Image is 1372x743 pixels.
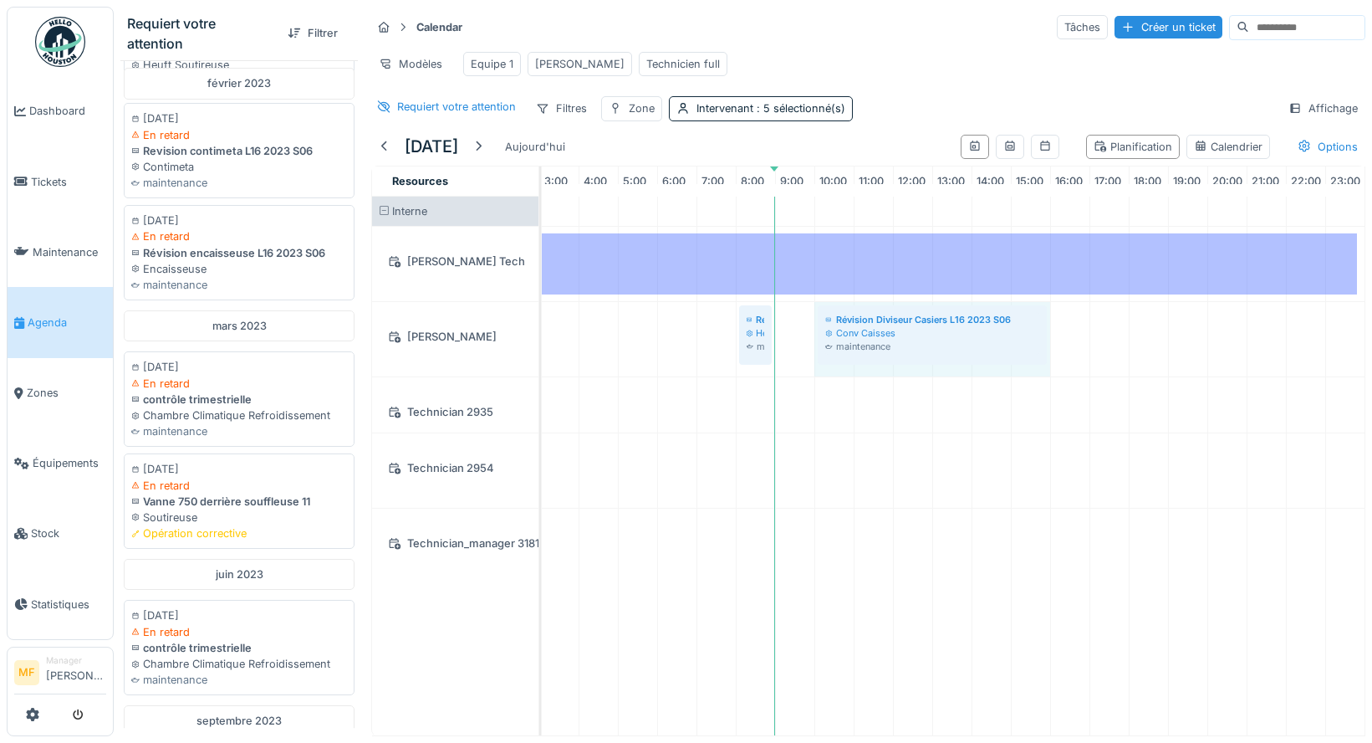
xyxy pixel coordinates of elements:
[382,402,528,423] div: Technician 2935
[8,217,113,287] a: Maintenance
[131,478,347,494] div: En retard
[382,458,528,479] div: Technician 2954
[14,660,39,685] li: MF
[1057,15,1108,39] div: Tâches
[46,654,106,667] div: Manager
[8,499,113,569] a: Stock
[131,277,347,293] div: maintenance
[776,170,808,192] a: 9:00
[579,170,611,192] a: 4:00
[410,19,469,35] strong: Calendar
[1130,170,1165,192] a: 18:00
[428,233,1357,295] div: CONGE
[371,52,450,76] div: Modèles
[131,245,347,261] div: Révision encaisseuse L16 2023 S06
[1290,135,1365,159] div: Options
[535,56,625,72] div: [PERSON_NAME]
[1094,139,1172,155] div: Planification
[1247,170,1283,192] a: 21:00
[8,146,113,217] a: Tickets
[131,392,347,407] div: contrôle trimestrielle
[29,103,106,119] span: Dashboard
[131,525,347,541] div: Opération corrective
[392,175,448,187] span: Resources
[825,326,1039,340] div: Conv Caisses
[471,56,513,72] div: Equipe 1
[696,100,845,116] div: Intervenant
[131,624,347,640] div: En retard
[382,251,528,272] div: [PERSON_NAME] Tech
[825,340,1039,353] div: maintenance
[281,22,344,44] div: Filtrer
[127,13,274,54] div: Requiert votre attention
[747,313,764,326] div: Révision HEUFT L16 2023 S06
[14,654,106,694] a: MF Manager[PERSON_NAME]
[1051,170,1087,192] a: 16:00
[753,102,845,115] span: : 5 sélectionné(s)
[35,17,85,67] img: Badge_color-CXgf-gQk.svg
[392,205,427,218] span: Interne
[124,310,354,341] div: mars 2023
[1090,170,1125,192] a: 17:00
[382,533,528,554] div: Technician_manager 3181
[737,170,768,192] a: 8:00
[27,385,106,401] span: Zones
[131,175,347,191] div: maintenance
[131,228,347,244] div: En retard
[131,110,347,126] div: [DATE]
[31,525,106,541] span: Stock
[31,597,106,612] span: Statistiques
[894,170,930,192] a: 12:00
[405,136,458,156] h5: [DATE]
[8,428,113,499] a: Équipements
[397,99,516,115] div: Requiert votre attention
[131,376,347,392] div: En retard
[131,423,347,439] div: maintenance
[658,170,690,192] a: 6:00
[131,57,347,73] div: Heuft Soutireuse
[8,287,113,357] a: Agenda
[815,170,851,192] a: 10:00
[825,313,1039,326] div: Révision Diviseur Casiers L16 2023 S06
[131,672,347,688] div: maintenance
[33,455,106,471] span: Équipements
[528,96,594,120] div: Filtres
[646,56,720,72] div: Technicien full
[619,170,650,192] a: 5:00
[382,326,528,347] div: [PERSON_NAME]
[1208,170,1247,192] a: 20:00
[498,136,572,158] div: Aujourd'hui
[747,340,764,353] div: maintenance
[697,170,728,192] a: 7:00
[1169,170,1205,192] a: 19:00
[8,358,113,428] a: Zones
[131,143,347,159] div: Revision contimeta L16 2023 S06
[131,359,347,375] div: [DATE]
[131,510,347,525] div: Soutireuse
[8,569,113,639] a: Statistiques
[131,407,347,423] div: Chambre Climatique Refroidissement
[131,213,347,228] div: [DATE]
[747,326,764,340] div: Heuft Soutireuse
[131,159,347,175] div: Contimeta
[1194,139,1262,155] div: Calendrier
[972,170,1008,192] a: 14:00
[131,607,347,623] div: [DATE]
[1281,96,1365,120] div: Affichage
[46,654,106,690] li: [PERSON_NAME]
[933,170,969,192] a: 13:00
[1287,170,1325,192] a: 22:00
[31,174,106,190] span: Tickets
[28,315,106,331] span: Agenda
[124,705,354,736] div: septembre 2023
[131,127,347,143] div: En retard
[1012,170,1048,192] a: 15:00
[131,261,347,277] div: Encaisseuse
[131,640,347,656] div: contrôle trimestrielle
[1114,16,1222,38] div: Créer un ticket
[131,656,347,672] div: Chambre Climatique Refroidissement
[854,170,888,192] a: 11:00
[629,100,655,116] div: Zone
[131,494,347,510] div: Vanne 750 derrière souffleuse 11
[33,244,106,260] span: Maintenance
